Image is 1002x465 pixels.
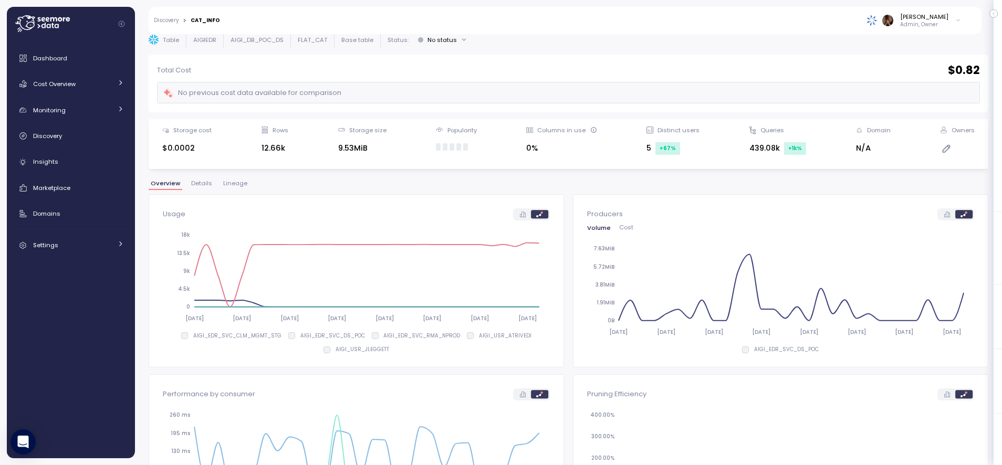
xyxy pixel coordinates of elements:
span: Discovery [33,132,62,140]
p: AIGI_DB_POC_DS [231,36,284,44]
p: FLAT_CAT [298,36,327,44]
p: Pruning Efficiency [587,389,646,399]
div: N/A [856,142,891,154]
a: Discovery [11,125,131,146]
tspan: 300.00% [591,433,614,440]
div: 0% [526,142,597,154]
div: CAT_INFO [191,18,220,23]
tspan: [DATE] [895,329,913,335]
div: +1k % [784,142,806,155]
span: Cost Overview [33,80,76,88]
span: Settings [33,241,58,249]
span: Monitoring [33,106,66,114]
span: Details [191,181,212,186]
div: [PERSON_NAME] [900,13,948,21]
span: Lineage [223,181,247,186]
tspan: [DATE] [185,314,203,321]
div: 12.66k [262,142,288,154]
p: Usage [163,209,185,219]
p: Base table [341,36,373,44]
span: Domains [33,209,60,218]
p: Performance by consumer [163,389,255,399]
span: Overview [151,181,180,186]
tspan: 3.81MiB [595,281,614,288]
p: Status: [388,36,409,44]
tspan: [DATE] [657,329,675,335]
a: Insights [11,152,131,173]
a: Cost Overview [11,73,131,94]
tspan: 400.00% [590,411,614,418]
a: Domains [11,203,131,224]
span: Volume [587,225,611,231]
p: AIGI_USR_ATRIVEDI [479,332,531,340]
tspan: 200.00% [591,455,614,461]
div: +67 % [655,142,680,155]
div: Open Intercom Messenger [11,429,36,455]
p: Admin, Owner [900,21,948,28]
tspan: 0 [186,303,190,310]
tspan: [DATE] [233,314,251,321]
tspan: 1.91MiB [596,299,614,306]
div: Distinct users [657,126,700,134]
div: No status [427,36,457,44]
p: AIGIEDR [193,36,216,44]
div: Queries [760,126,784,134]
span: Marketplace [33,184,70,192]
p: Table [163,36,179,44]
a: Monitoring [11,100,131,121]
tspan: 130 ms [171,448,190,455]
tspan: 0B [607,318,614,324]
tspan: [DATE] [800,329,818,335]
tspan: [DATE] [752,329,770,335]
a: Dashboard [11,48,131,69]
div: No previous cost data available for comparison [163,87,341,99]
div: Storage size [349,126,387,134]
p: Total Cost [157,65,191,76]
div: 5 [646,142,700,155]
tspan: 195 ms [171,429,190,436]
tspan: [DATE] [375,314,394,321]
a: Discovery [154,18,179,23]
div: $0.0002 [162,142,212,154]
tspan: 13.5k [177,249,190,256]
tspan: 4.5k [178,286,190,292]
a: Settings [11,235,131,256]
tspan: [DATE] [328,314,346,321]
tspan: [DATE] [847,329,865,335]
tspan: [DATE] [943,329,961,335]
tspan: [DATE] [423,314,442,321]
tspan: 260 ms [170,411,190,418]
tspan: [DATE] [280,314,299,321]
div: 9.53MiB [338,142,387,154]
p: AIGI_USR_JLEGGETT [336,346,389,353]
div: 439.08k [749,142,806,155]
tspan: [DATE] [471,314,489,321]
div: Domain [867,126,891,134]
div: Columns in use [537,126,597,134]
div: Storage cost [173,126,212,134]
span: Insights [33,157,58,166]
p: AIGI_EDR_SVC_CLM_MGMT_STG [193,332,281,340]
p: AIGI_EDR_SVC_DS_POC [300,332,365,340]
div: Popularity [447,126,477,134]
div: Owners [952,126,975,134]
tspan: 18k [181,231,190,238]
tspan: 5.72MiB [593,263,614,270]
h2: $ 0.82 [948,63,980,78]
p: AIGI_EDR_SVC_RMA_NPROD [383,332,460,340]
img: 68790ce639d2d68da1992664.PNG [867,15,878,26]
div: > [183,17,186,24]
tspan: [DATE] [704,329,723,335]
p: AIGI_EDR_SVC_DS_POC [754,346,819,353]
button: No status [413,32,472,47]
img: ACg8ocLFKfaHXE38z_35D9oG4qLrdLeB_OJFy4BOGq8JL8YSOowJeg=s96-c [882,15,893,26]
tspan: 9k [183,268,190,274]
p: Producers [587,209,623,219]
span: Cost [619,225,633,230]
tspan: 7.63MiB [593,246,614,252]
a: Marketplace [11,177,131,198]
tspan: [DATE] [518,314,537,321]
tspan: [DATE] [609,329,628,335]
div: Rows [273,126,288,134]
span: Dashboard [33,54,67,62]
